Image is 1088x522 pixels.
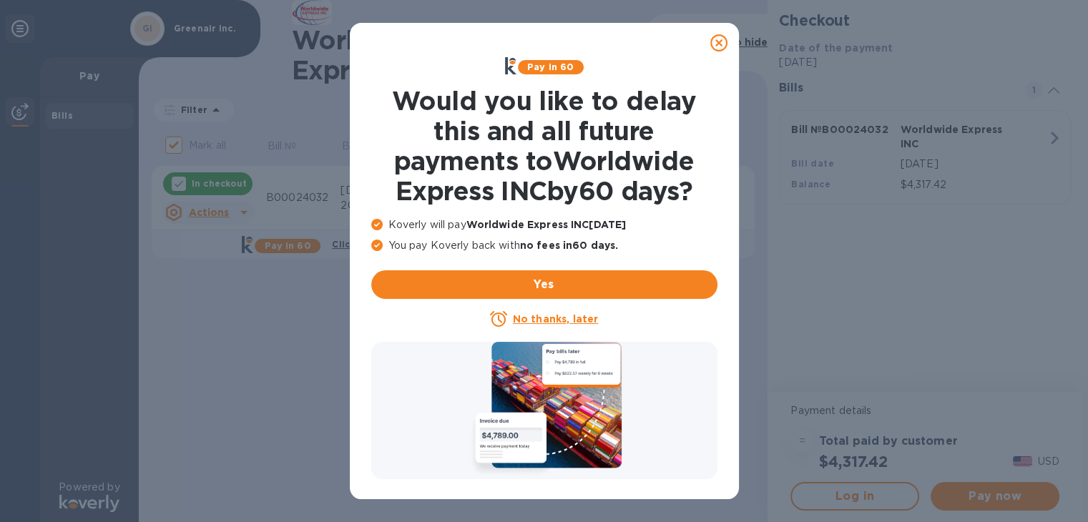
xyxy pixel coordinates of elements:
[383,276,706,293] span: Yes
[513,313,598,325] u: No thanks, later
[371,238,717,253] p: You pay Koverly back with
[371,270,717,299] button: Yes
[527,61,574,72] b: Pay in 60
[371,86,717,206] h1: Would you like to delay this and all future payments to Worldwide Express INC by 60 days ?
[371,217,717,232] p: Koverly will pay
[520,240,618,251] b: no fees in 60 days .
[466,219,627,230] b: Worldwide Express INC [DATE]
